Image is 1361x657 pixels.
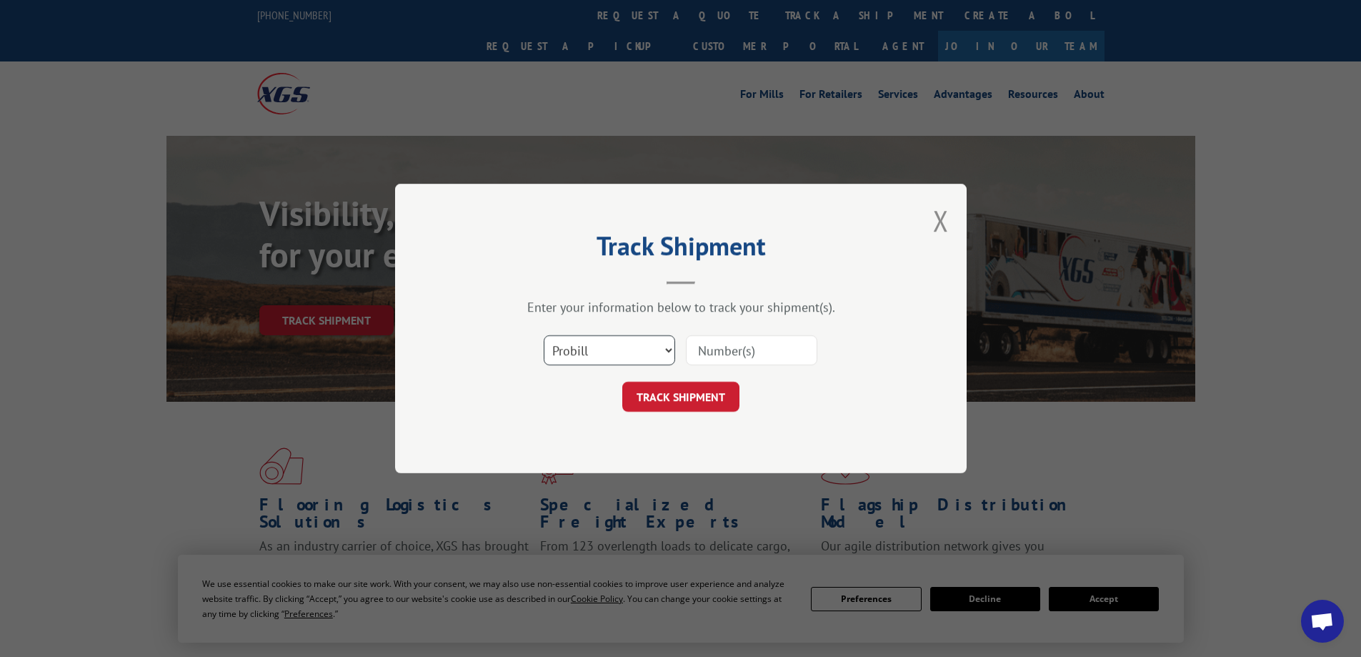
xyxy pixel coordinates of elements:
[622,382,739,412] button: TRACK SHIPMENT
[933,202,949,239] button: Close modal
[1301,600,1344,643] div: Open chat
[467,236,895,263] h2: Track Shipment
[467,299,895,315] div: Enter your information below to track your shipment(s).
[686,335,817,365] input: Number(s)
